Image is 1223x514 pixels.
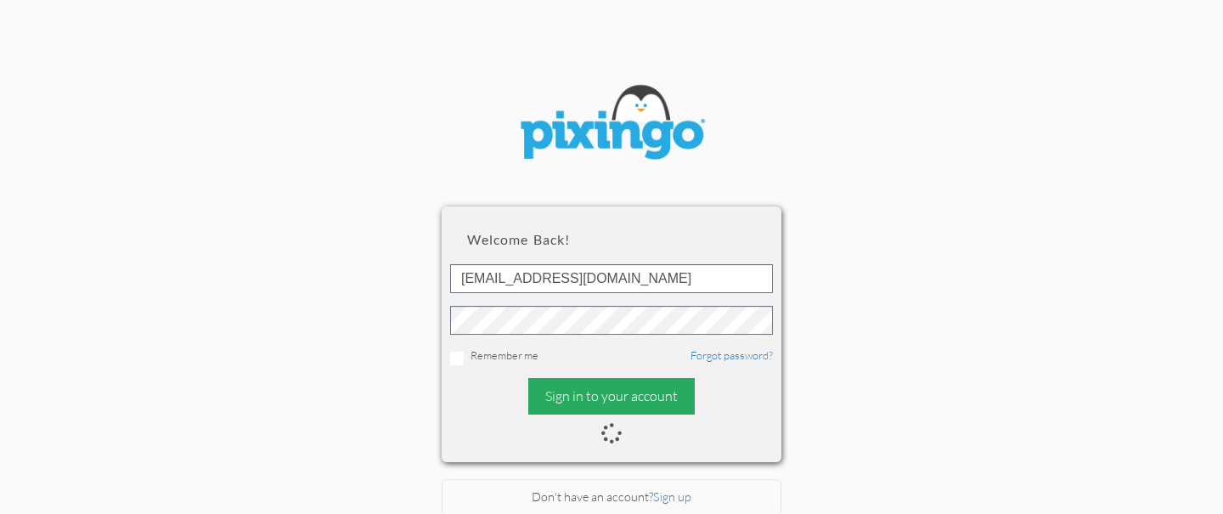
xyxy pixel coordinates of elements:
a: Forgot password? [690,348,773,362]
h2: Welcome back! [467,232,756,247]
div: Sign in to your account [528,378,695,415]
img: pixingo logo [510,76,713,172]
a: Sign up [653,489,691,504]
div: Remember me [450,347,773,365]
input: ID or Email [450,264,773,293]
